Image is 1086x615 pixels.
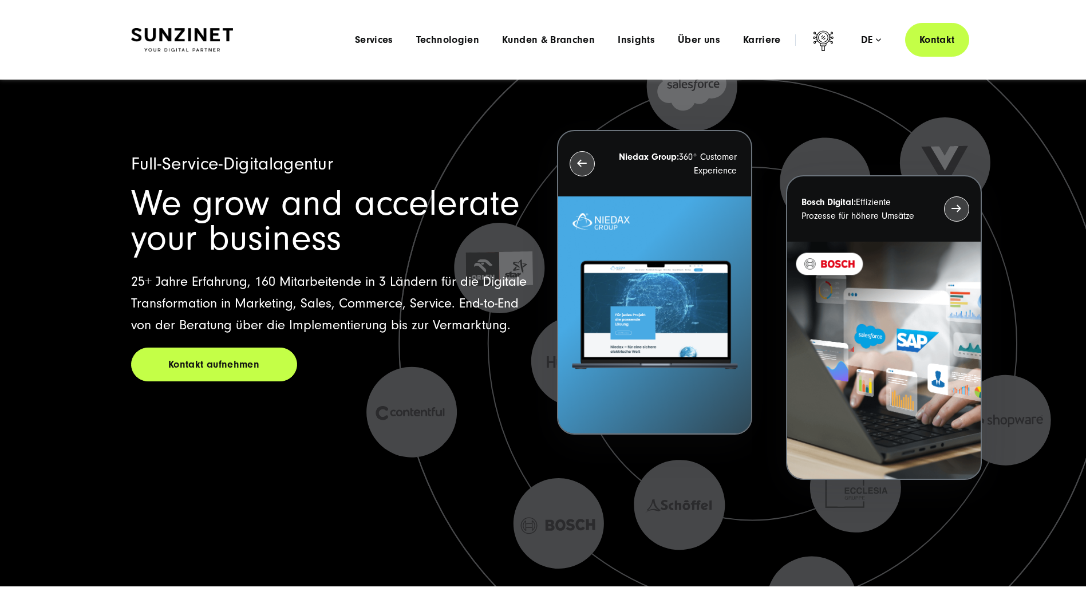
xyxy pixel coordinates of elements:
[416,34,479,46] a: Technologien
[743,34,781,46] a: Karriere
[557,130,752,435] button: Niedax Group:360° Customer Experience Letztes Projekt von Niedax. Ein Laptop auf dem die Niedax W...
[502,34,595,46] a: Kunden & Branchen
[131,183,520,259] span: We grow and accelerate your business
[801,195,923,223] p: Effiziente Prozesse für höhere Umsätze
[355,34,393,46] a: Services
[678,34,720,46] a: Über uns
[787,242,980,479] img: BOSCH - Kundeprojekt - Digital Transformation Agentur SUNZINET
[619,152,679,162] strong: Niedax Group:
[861,34,881,46] div: de
[618,34,655,46] a: Insights
[558,196,751,434] img: Letztes Projekt von Niedax. Ein Laptop auf dem die Niedax Website geöffnet ist, auf blauem Hinter...
[131,28,233,52] img: SUNZINET Full Service Digital Agentur
[131,153,334,174] span: Full-Service-Digitalagentur
[786,175,981,480] button: Bosch Digital:Effiziente Prozesse für höhere Umsätze BOSCH - Kundeprojekt - Digital Transformatio...
[615,150,737,178] p: 360° Customer Experience
[801,197,856,207] strong: Bosch Digital:
[131,271,530,336] p: 25+ Jahre Erfahrung, 160 Mitarbeitende in 3 Ländern für die Digitale Transformation in Marketing,...
[905,23,969,57] a: Kontakt
[131,348,297,381] a: Kontakt aufnehmen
